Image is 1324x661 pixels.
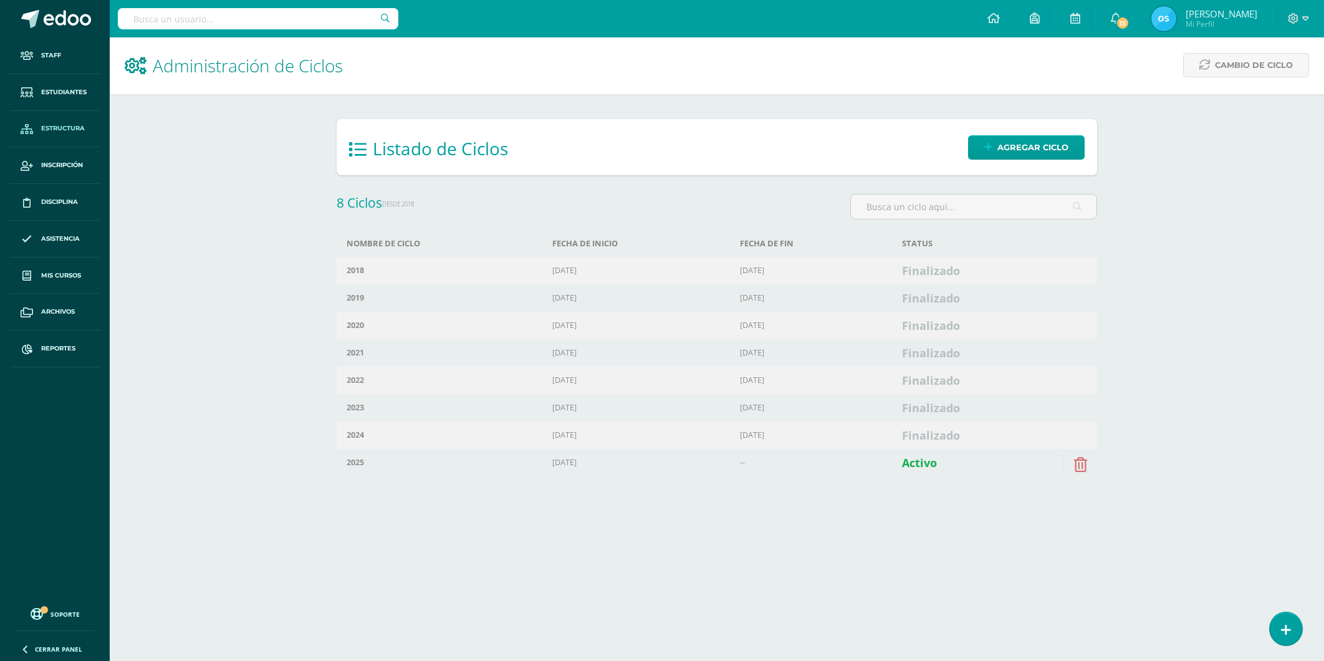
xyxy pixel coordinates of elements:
[542,367,730,394] td: [DATE]
[337,394,542,422] td: 2023
[41,160,83,170] span: Inscripción
[730,422,892,449] td: [DATE]
[892,284,1063,312] td: Finalizado
[10,184,100,221] a: Disciplina
[41,307,75,317] span: Archivos
[730,284,892,312] td: [DATE]
[337,284,542,312] td: 2019
[10,74,100,111] a: Estudiantes
[337,367,542,394] td: 2022
[730,367,892,394] td: [DATE]
[337,449,542,477] td: 2025
[997,136,1068,159] span: Agregar ciclo
[730,257,892,284] td: [DATE]
[1183,53,1309,77] a: Cambio de Ciclo
[730,339,892,367] td: [DATE]
[892,229,1063,257] th: Status
[542,257,730,284] td: [DATE]
[10,37,100,74] a: Staff
[41,123,85,133] span: Estructura
[373,137,508,160] span: Listado de Ciclos
[337,194,712,211] h2: 8 Ciclos
[851,195,1096,219] input: Busca un ciclo aqui...
[730,449,892,477] td: --
[50,610,80,619] span: Soporte
[382,200,414,208] span: desde 2018
[542,312,730,339] td: [DATE]
[41,87,87,97] span: Estudiantes
[118,8,398,29] input: Busca un usuario...
[10,258,100,294] a: Mis cursos
[10,294,100,330] a: Archivos
[10,221,100,258] a: Asistencia
[41,197,78,207] span: Disciplina
[10,330,100,367] a: Reportes
[892,257,1063,284] td: Finalizado
[730,394,892,422] td: [DATE]
[337,257,542,284] td: 2018
[542,284,730,312] td: [DATE]
[892,339,1063,367] td: Finalizado
[337,229,542,257] th: Nombre de Ciclo
[1186,7,1257,20] span: [PERSON_NAME]
[892,312,1063,339] td: Finalizado
[542,449,730,477] td: [DATE]
[542,339,730,367] td: [DATE]
[730,312,892,339] td: [DATE]
[35,645,82,654] span: Cerrar panel
[15,605,95,622] a: Soporte
[892,367,1063,394] td: Finalizado
[41,271,81,281] span: Mis cursos
[41,344,75,354] span: Reportes
[968,135,1085,160] a: Agregar ciclo
[542,394,730,422] td: [DATE]
[41,234,80,244] span: Asistencia
[1116,16,1130,30] span: 13
[337,312,542,339] td: 2020
[10,147,100,184] a: Inscripción
[542,229,730,257] th: Fecha de Inicio
[542,422,730,449] td: [DATE]
[10,111,100,148] a: Estructura
[892,422,1063,449] td: Finalizado
[1186,19,1257,29] span: Mi Perfil
[337,422,542,449] td: 2024
[892,394,1063,422] td: Finalizado
[892,449,1063,477] td: Activo
[153,54,343,77] span: Administración de Ciclos
[1151,6,1176,31] img: 070b477f6933f8ce66674da800cc5d3f.png
[1215,54,1293,77] span: Cambio de Ciclo
[41,51,61,60] span: Staff
[337,339,542,367] td: 2021
[730,229,892,257] th: Fecha de Fin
